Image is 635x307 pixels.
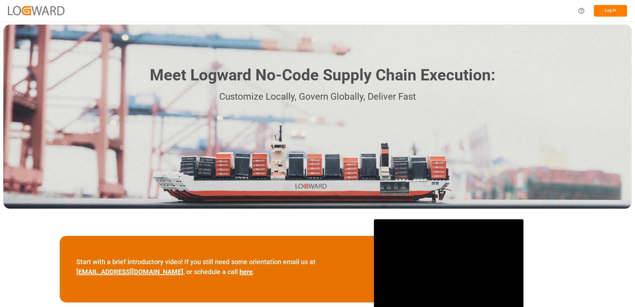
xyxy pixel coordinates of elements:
a: [EMAIL_ADDRESS][DOMAIN_NAME] [76,268,183,276]
h1: Meet Logward No-Code Supply Chain Execution: [150,63,495,87]
p: Customize Locally, Govern Globally, Deliver Fast [140,89,495,104]
button: Log In [594,5,627,17]
a: here [239,268,253,276]
p: Start with a brief introductory video! If you still need some orientation email us at , or schedu... [76,257,357,277]
img: Logward_new_orange.png [8,6,64,15]
button: Help Center [574,3,589,18]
